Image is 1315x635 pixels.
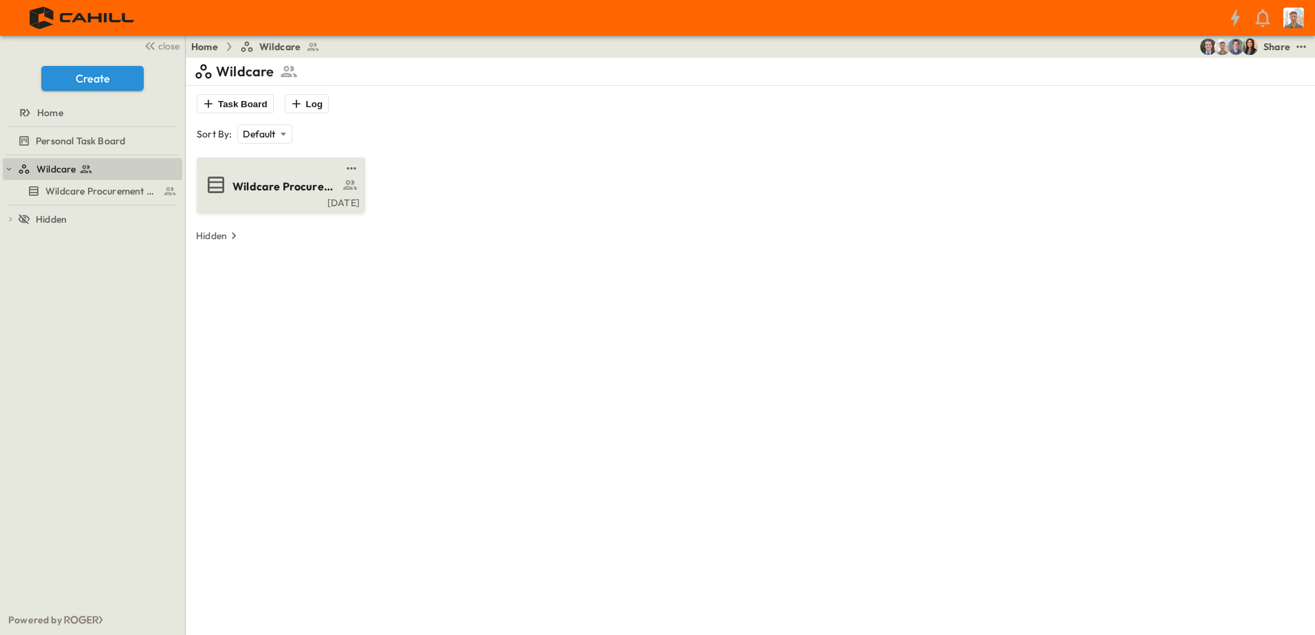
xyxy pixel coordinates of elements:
[17,3,149,32] img: 4f72bfc4efa7236828875bac24094a5ddb05241e32d018417354e964050affa1.png
[1293,38,1309,55] button: test
[259,40,301,54] span: Wildcare
[36,212,67,226] span: Hidden
[216,62,274,81] p: Wildcare
[158,39,180,53] span: close
[197,94,274,113] button: Task Board
[191,226,246,245] button: Hidden
[36,134,125,148] span: Personal Task Board
[343,160,360,177] button: test
[3,181,180,201] a: Wildcare Procurement Log
[1214,38,1230,55] img: Hunter Mahan (hmahan@cahill-sf.com)
[199,174,360,196] a: Wildcare Procurement Log
[41,66,144,91] button: Create
[1228,38,1244,55] img: Will Nethercutt (wnethercutt@cahill-sf.com)
[36,162,76,176] span: Wildcare
[199,196,360,207] a: [DATE]
[285,94,329,113] button: Log
[3,180,182,202] div: Wildcare Procurement Logtest
[45,184,157,198] span: Wildcare Procurement Log
[37,106,63,120] span: Home
[3,103,180,122] a: Home
[243,127,275,141] p: Default
[3,158,182,180] div: Wildcaretest
[191,40,218,54] a: Home
[3,130,182,152] div: Personal Task Boardtest
[240,40,320,54] a: Wildcare
[138,36,182,55] button: close
[1263,40,1290,54] div: Share
[18,159,180,179] a: Wildcare
[1200,38,1217,55] img: Jared Salin (jsalin@cahill-sf.com)
[3,131,180,151] a: Personal Task Board
[196,229,227,243] p: Hidden
[232,179,339,194] span: Wildcare Procurement Log
[1283,8,1304,28] img: Profile Picture
[1241,38,1258,55] img: Kim Bowen (kbowen@cahill-sf.com)
[191,40,328,54] nav: breadcrumbs
[197,127,232,141] p: Sort By:
[237,124,292,144] div: Default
